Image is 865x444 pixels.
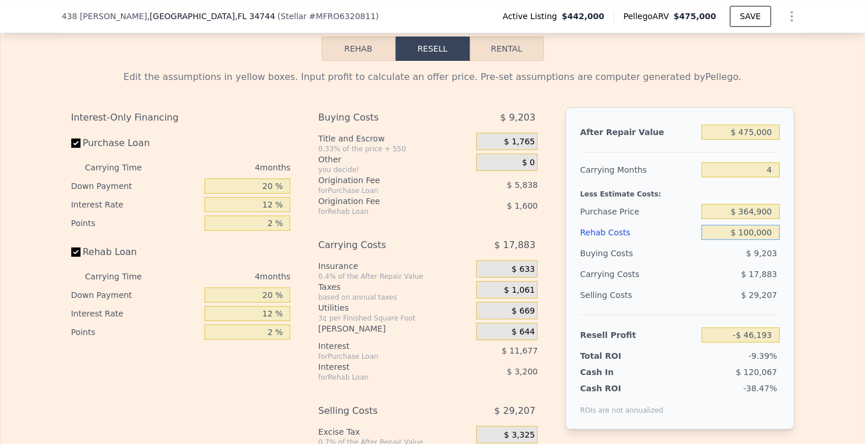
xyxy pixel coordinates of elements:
div: Selling Costs [580,285,697,305]
span: $ 120,067 [736,367,777,377]
div: 4 months [165,267,291,286]
div: for Purchase Loan [318,186,447,195]
div: for Rehab Loan [318,207,447,216]
div: Rehab Costs [580,222,697,243]
div: Cash ROI [580,383,663,394]
div: ( ) [278,10,379,22]
span: $ 11,677 [502,346,538,355]
div: Carrying Time [85,158,160,177]
span: , FL 34744 [235,12,275,21]
div: Carrying Costs [318,235,447,256]
span: Stellar [280,12,306,21]
div: Total ROI [580,350,652,362]
label: Rehab Loan [71,242,200,263]
div: Origination Fee [318,195,447,207]
div: for Rehab Loan [318,373,447,382]
div: Carrying Months [580,159,697,180]
div: Interest [318,361,447,373]
span: Active Listing [503,10,562,22]
div: Taxes [318,281,472,293]
div: ROIs are not annualized [580,394,663,415]
input: Purchase Loan [71,139,81,148]
span: $ 1,765 [504,137,535,147]
div: 4 months [165,158,291,177]
div: Origination Fee [318,174,447,186]
div: Insurance [318,260,472,272]
div: based on annual taxes [318,293,472,302]
span: $475,000 [674,12,717,21]
input: Rehab Loan [71,248,81,257]
div: Buying Costs [318,107,447,128]
span: $ 669 [512,306,535,316]
div: Selling Costs [318,401,447,421]
span: $ 0 [522,158,535,168]
button: Show Options [780,5,804,28]
div: 0.33% of the price + 550 [318,144,472,154]
span: $ 29,207 [741,290,777,300]
button: Rental [470,37,544,61]
span: , [GEOGRAPHIC_DATA] [147,10,275,22]
div: After Repair Value [580,122,697,143]
span: $ 9,203 [500,107,535,128]
div: Down Payment [71,286,200,304]
span: Pellego ARV [623,10,674,22]
div: Cash In [580,366,652,378]
span: $ 9,203 [746,249,777,258]
div: 0.4% of the After Repair Value [318,272,472,281]
div: Resell Profit [580,325,697,345]
span: $ 17,883 [494,235,535,256]
button: Rehab [322,37,396,61]
button: SAVE [730,6,771,27]
div: Other [318,154,472,165]
span: # MFRO6320811 [309,12,375,21]
span: $442,000 [562,10,605,22]
div: Carrying Time [85,267,160,286]
div: Utilities [318,302,472,314]
span: $ 633 [512,264,535,275]
span: $ 1,600 [507,201,538,210]
div: you decide! [318,165,472,174]
div: Down Payment [71,177,200,195]
div: Title and Escrow [318,133,472,144]
span: $ 29,207 [494,401,535,421]
div: Points [71,323,200,341]
div: Carrying Costs [580,264,652,285]
div: 3¢ per Finished Square Foot [318,314,472,323]
span: $ 3,325 [504,430,535,441]
div: Interest [318,340,447,352]
span: $ 17,883 [741,270,777,279]
div: Interest Rate [71,195,200,214]
span: -38.47% [743,384,777,393]
div: Points [71,214,200,232]
span: $ 644 [512,327,535,337]
span: 438 [PERSON_NAME] [62,10,147,22]
div: Interest-Only Financing [71,107,291,128]
span: $ 1,061 [504,285,535,296]
div: Buying Costs [580,243,697,264]
div: Interest Rate [71,304,200,323]
span: $ 3,200 [507,367,538,376]
div: Excise Tax [318,426,472,438]
div: Purchase Price [580,201,697,222]
button: Resell [396,37,470,61]
div: Less Estimate Costs: [580,180,779,201]
div: Edit the assumptions in yellow boxes. Input profit to calculate an offer price. Pre-set assumptio... [71,70,794,84]
label: Purchase Loan [71,133,200,154]
div: for Purchase Loan [318,352,447,361]
span: -9.39% [749,351,778,361]
span: $ 5,838 [507,180,538,190]
div: [PERSON_NAME] [318,323,472,334]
